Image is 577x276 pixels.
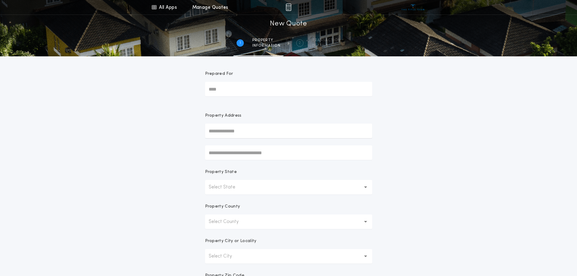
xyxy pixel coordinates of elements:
img: img [286,4,291,11]
span: Property [252,38,280,43]
p: Property County [205,204,240,210]
p: Property State [205,169,237,175]
h2: 2 [299,41,301,45]
span: Transaction [312,38,341,43]
button: Select County [205,214,372,229]
span: information [252,43,280,48]
span: details [312,43,341,48]
img: vs-icon [402,4,424,10]
button: Select State [205,180,372,195]
input: Prepared For [205,82,372,96]
p: Select State [209,184,245,191]
p: Property Address [205,113,372,119]
p: Select City [209,253,242,260]
button: Select City [205,249,372,264]
h1: New Quote [270,19,307,29]
h2: 1 [240,41,241,45]
p: Prepared For [205,71,233,77]
p: Property City or Locality [205,238,257,244]
p: Select County [209,218,248,225]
